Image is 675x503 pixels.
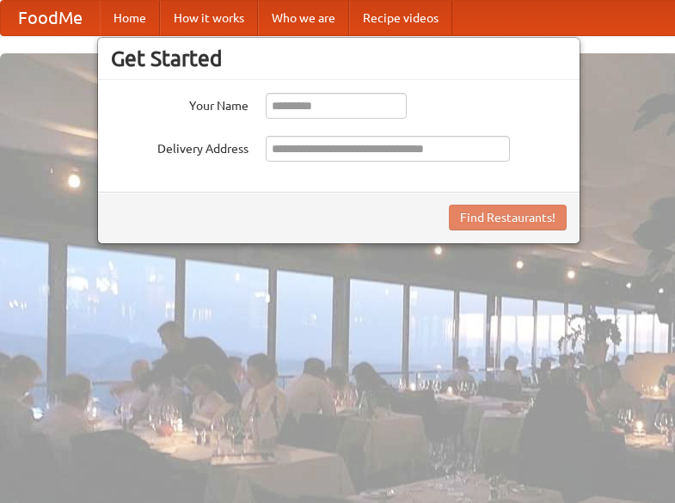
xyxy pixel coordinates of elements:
[111,93,249,114] label: Your Name
[160,1,258,35] a: How it works
[1,1,100,35] a: FoodMe
[111,46,567,71] h3: Get Started
[258,1,349,35] a: Who we are
[349,1,452,35] a: Recipe videos
[449,205,567,230] button: Find Restaurants!
[100,1,160,35] a: Home
[111,136,249,157] label: Delivery Address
